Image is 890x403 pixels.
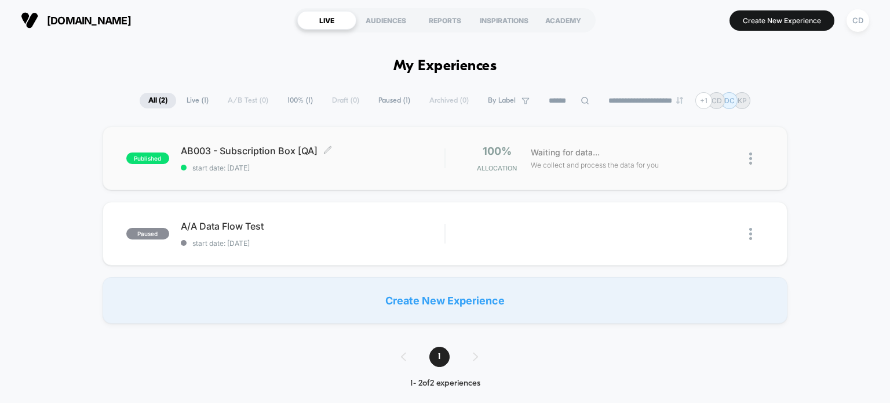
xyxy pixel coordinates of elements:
img: close [749,153,752,165]
span: A/A Data Flow Test [181,220,445,232]
div: CD [847,9,869,32]
div: Create New Experience [103,277,788,324]
div: INSPIRATIONS [475,11,534,30]
img: close [749,228,752,240]
span: published [126,153,169,164]
span: paused [126,228,169,239]
span: By Label [488,96,516,105]
img: Visually logo [21,12,38,29]
span: start date: [DATE] [181,164,445,172]
span: 100% ( 1 ) [279,93,322,108]
div: AUDIENCES [356,11,415,30]
span: Paused ( 1 ) [370,93,419,108]
p: KP [738,96,747,105]
span: [DOMAIN_NAME] [47,14,131,27]
span: 1 [429,347,450,367]
button: [DOMAIN_NAME] [17,11,134,30]
div: LIVE [297,11,356,30]
button: Create New Experience [729,10,834,31]
span: Allocation [477,164,517,172]
div: 1 - 2 of 2 experiences [389,379,501,389]
button: CD [843,9,873,32]
span: Waiting for data... [531,146,600,159]
div: ACADEMY [534,11,593,30]
span: We collect and process the data for you [531,159,659,170]
p: DC [724,96,735,105]
img: end [676,97,683,104]
div: + 1 [695,92,712,109]
span: Live ( 1 ) [178,93,217,108]
h1: My Experiences [393,58,497,75]
p: CD [712,96,722,105]
span: start date: [DATE] [181,239,445,248]
div: REPORTS [415,11,475,30]
span: 100% [483,145,512,157]
span: AB003 - Subscription Box [QA] [181,145,445,157]
span: All ( 2 ) [140,93,176,108]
